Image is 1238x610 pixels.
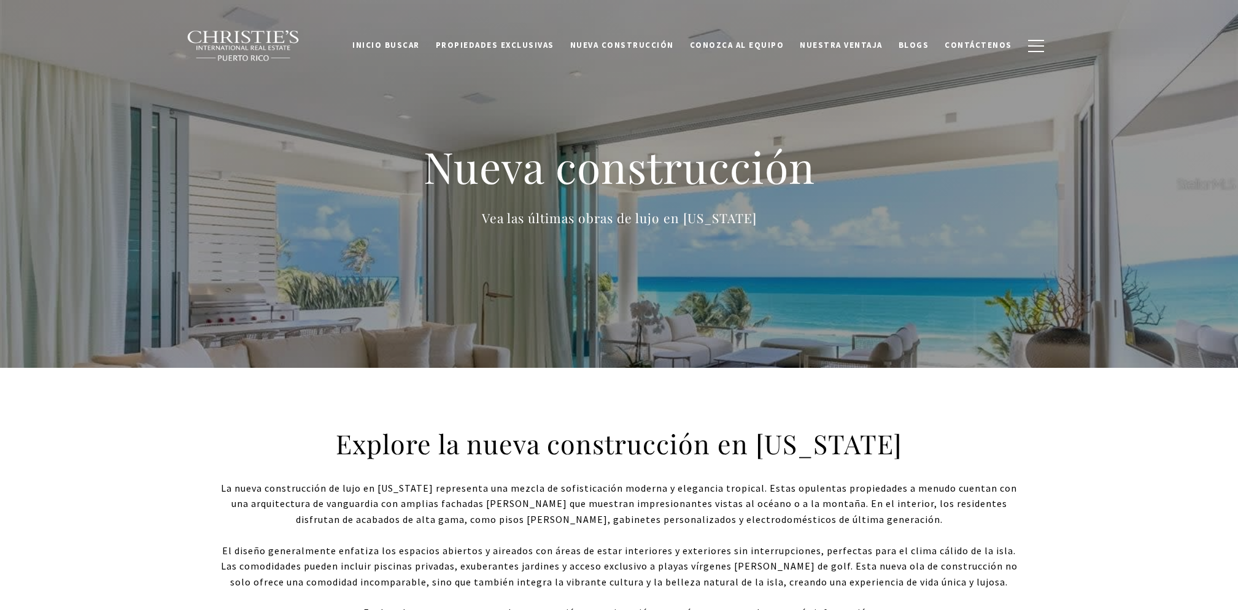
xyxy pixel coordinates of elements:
a: Blogs [891,34,937,57]
span: Nueva construcción [570,40,674,50]
a: Conozca al equipo [682,34,792,57]
a: Inicio Buscar [344,34,428,57]
span: Nuestra ventaja [800,40,883,50]
h2: Explore la nueva construcción en [US_STATE] [309,427,929,461]
span: Contáctenos [945,40,1012,50]
p: La nueva construcción de lujo en [US_STATE] representa una mezcla de sofisticación moderna y eleg... [220,481,1018,528]
span: Blogs [899,40,929,50]
img: Logotipo de texto negro de Christie's International Real Estate [187,30,301,62]
a: Nuestra ventaja [792,34,891,57]
p: El diseño generalmente enfatiza los espacios abiertos y aireados con áreas de estar interiores y ... [220,543,1018,590]
span: Propiedades exclusivas [436,40,554,50]
a: Propiedades exclusivas [428,34,562,57]
a: Nueva construcción [562,34,682,57]
p: Vea las últimas obras de lujo en [US_STATE] [374,208,865,228]
h1: Nueva construcción [374,140,865,194]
